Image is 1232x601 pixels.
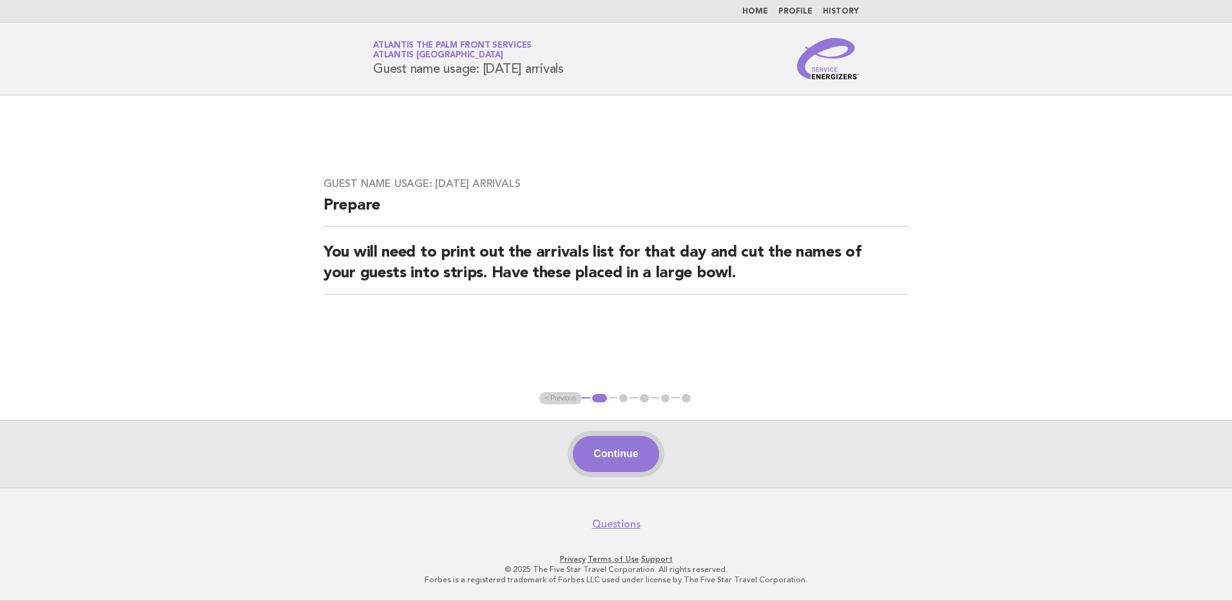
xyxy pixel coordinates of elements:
h3: Guest name usage: [DATE] arrivals [323,177,909,190]
button: Continue [573,436,659,472]
a: Atlantis The Palm Front ServicesAtlantis [GEOGRAPHIC_DATA] [373,41,532,59]
span: Atlantis [GEOGRAPHIC_DATA] [373,52,503,60]
h1: Guest name usage: [DATE] arrivals [373,42,564,75]
a: Privacy [560,555,586,564]
p: · · [222,554,1010,564]
a: Home [742,8,768,15]
img: Service Energizers [797,38,859,79]
p: Forbes is a registered trademark of Forbes LLC used under license by The Five Star Travel Corpora... [222,575,1010,585]
a: Support [641,555,673,564]
a: Terms of Use [588,555,639,564]
a: Questions [592,518,640,531]
a: Profile [778,8,813,15]
h2: Prepare [323,195,909,227]
a: History [823,8,859,15]
h2: You will need to print out the arrivals list for that day and cut the names of your guests into s... [323,242,909,295]
button: 1 [590,392,609,405]
p: © 2025 The Five Star Travel Corporation. All rights reserved. [222,564,1010,575]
